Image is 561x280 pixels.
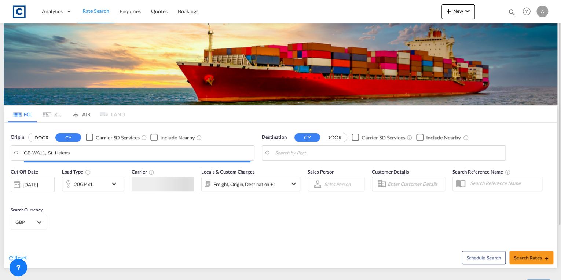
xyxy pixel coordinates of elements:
[213,179,276,189] div: Freight Origin Destination Factory Stuffing
[110,179,122,188] md-icon: icon-chevron-down
[321,133,347,142] button: DOOR
[544,256,549,261] md-icon: icon-arrow-right
[82,8,109,14] span: Rate Search
[151,8,167,14] span: Quotes
[201,177,300,191] div: Freight Origin Destination Factory Stuffingicon-chevron-down
[505,169,511,175] md-icon: Your search will be saved by the below given name
[141,135,147,141] md-icon: Unchecked: Search for CY (Container Yard) services for all selected carriers.Checked : Search for...
[15,217,43,228] md-select: Select Currency: £ GBPUnited Kingdom Pound
[11,134,24,141] span: Origin
[452,169,511,175] span: Search Reference Name
[62,169,91,175] span: Load Type
[132,169,154,175] span: Carrier
[120,8,141,14] span: Enquiries
[24,148,250,159] input: Search by Port
[441,4,475,19] button: icon-plus 400-fgNewicon-chevron-down
[42,8,63,15] span: Analytics
[323,179,351,189] md-select: Sales Person
[308,169,334,175] span: Sales Person
[11,3,27,20] img: 1fdb9190129311efbfaf67cbb4249bed.jpeg
[388,178,443,189] input: Enter Customer Details
[4,23,557,105] img: LCL+%26+FCL+BACKGROUND.png
[372,169,409,175] span: Customer Details
[71,110,80,116] md-icon: icon-airplane
[66,106,96,122] md-tab-item: AIR
[8,106,37,122] md-tab-item: FCL
[444,8,472,14] span: New
[416,134,461,141] md-checkbox: Checkbox No Ink
[96,134,139,141] div: Carrier SD Services
[178,8,198,14] span: Bookings
[11,169,38,175] span: Cut Off Date
[514,255,549,261] span: Search Rates
[466,178,542,189] input: Search Reference Name
[536,6,548,17] div: A
[86,134,139,141] md-checkbox: Checkbox No Ink
[520,5,536,18] div: Help
[463,135,469,141] md-icon: Unchecked: Ignores neighbouring ports when fetching rates.Checked : Includes neighbouring ports w...
[29,133,54,142] button: DOOR
[160,134,195,141] div: Include Nearby
[275,148,502,159] input: Search by Port
[11,207,43,212] span: Search Currency
[11,177,55,192] div: [DATE]
[15,219,36,225] span: GBP
[11,191,16,201] md-datepicker: Select
[74,179,93,189] div: 20GP x1
[201,169,255,175] span: Locals & Custom Charges
[14,254,27,261] span: Reset
[508,8,516,16] md-icon: icon-magnify
[289,179,298,188] md-icon: icon-chevron-down
[55,133,81,142] button: CY
[148,169,154,175] md-icon: The selected Trucker/Carrierwill be displayed in the rate results If the rates are from another f...
[520,5,533,18] span: Help
[426,134,461,141] div: Include Nearby
[508,8,516,19] div: icon-magnify
[196,135,202,141] md-icon: Unchecked: Ignores neighbouring ports when fetching rates.Checked : Includes neighbouring ports w...
[262,134,287,141] span: Destination
[463,7,472,15] md-icon: icon-chevron-down
[509,251,553,264] button: Search Ratesicon-arrow-right
[85,169,91,175] md-icon: icon-information-outline
[362,134,405,141] div: Carrier SD Services
[444,7,453,15] md-icon: icon-plus 400-fg
[8,255,14,261] md-icon: icon-refresh
[8,254,27,262] div: icon-refreshReset
[407,135,412,141] md-icon: Unchecked: Search for CY (Container Yard) services for all selected carriers.Checked : Search for...
[8,106,125,122] md-pagination-wrapper: Use the left and right arrow keys to navigate between tabs
[23,181,38,188] div: [DATE]
[150,134,195,141] md-checkbox: Checkbox No Ink
[4,123,557,268] div: Origin DOOR CY Checkbox No InkUnchecked: Search for CY (Container Yard) services for all selected...
[462,251,506,264] button: Note: By default Schedule search will only considerorigin ports, destination ports and cut off da...
[294,133,320,142] button: CY
[62,177,124,191] div: 20GP x1icon-chevron-down
[352,134,405,141] md-checkbox: Checkbox No Ink
[37,106,66,122] md-tab-item: LCL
